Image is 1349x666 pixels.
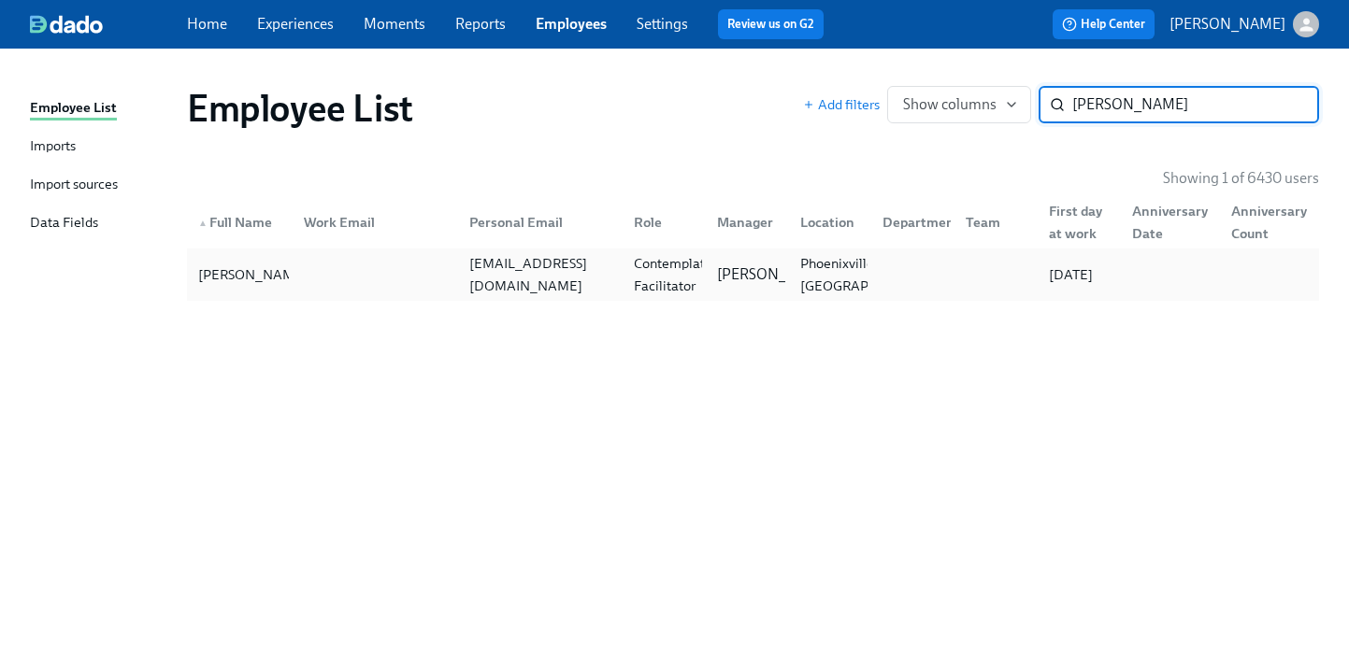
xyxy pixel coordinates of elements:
[296,211,453,234] div: Work Email
[198,219,208,228] span: ▲
[702,204,785,241] div: Manager
[793,252,945,297] div: Phoenixville, [GEOGRAPHIC_DATA]
[455,15,506,33] a: Reports
[1224,200,1315,245] div: Anniversary Count
[30,135,172,159] a: Imports
[30,15,187,34] a: dado
[1062,15,1145,34] span: Help Center
[187,248,1319,301] a: [PERSON_NAME][EMAIL_ADDRESS][DOMAIN_NAME]Contemplative Facilitator[PERSON_NAME]Phoenixville, [GEO...
[364,15,425,33] a: Moments
[903,95,1015,114] span: Show columns
[30,15,103,34] img: dado
[30,174,172,197] a: Import sources
[626,211,702,234] div: Role
[191,204,289,241] div: ▲Full Name
[30,212,172,235] a: Data Fields
[637,15,688,33] a: Settings
[1041,200,1117,245] div: First day at work
[30,212,98,235] div: Data Fields
[1117,204,1216,241] div: Anniversary Date
[1163,168,1319,189] p: Showing 1 of 6430 users
[257,15,334,33] a: Experiences
[30,135,76,159] div: Imports
[887,86,1031,123] button: Show columns
[191,211,289,234] div: Full Name
[1170,14,1285,35] p: [PERSON_NAME]
[958,211,1034,234] div: Team
[710,211,785,234] div: Manager
[30,97,172,120] a: Employee List
[536,15,607,33] a: Employees
[187,15,227,33] a: Home
[462,252,619,297] div: [EMAIL_ADDRESS][DOMAIN_NAME]
[785,204,868,241] div: Location
[803,95,880,114] button: Add filters
[30,97,117,120] div: Employee List
[1053,9,1155,39] button: Help Center
[1125,200,1216,245] div: Anniversary Date
[1041,263,1117,286] div: [DATE]
[619,204,702,241] div: Role
[191,263,315,286] div: [PERSON_NAME]
[187,86,413,131] h1: Employee List
[30,174,118,197] div: Import sources
[951,204,1034,241] div: Team
[717,264,833,285] p: [PERSON_NAME]
[1170,11,1319,37] button: [PERSON_NAME]
[1034,204,1117,241] div: First day at work
[718,9,824,39] button: Review us on G2
[462,211,619,234] div: Personal Email
[1216,204,1315,241] div: Anniversary Count
[289,204,453,241] div: Work Email
[875,211,968,234] div: Department
[626,252,730,297] div: Contemplative Facilitator
[1072,86,1319,123] input: Search by name
[868,204,951,241] div: Department
[454,204,619,241] div: Personal Email
[793,211,868,234] div: Location
[727,15,814,34] a: Review us on G2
